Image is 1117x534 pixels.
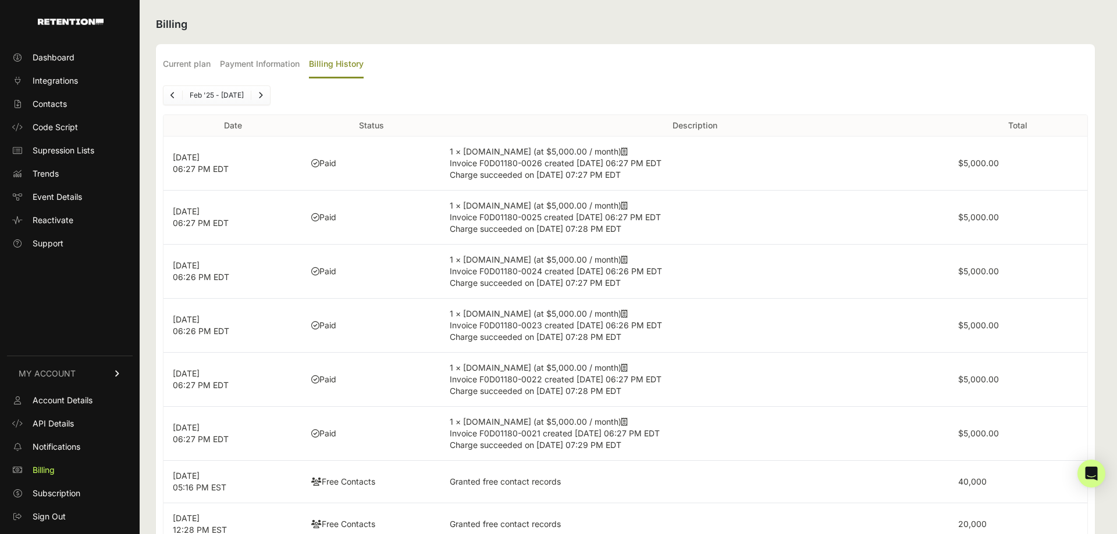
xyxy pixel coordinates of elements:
span: Charge succeeded on [DATE] 07:28 PM EDT [450,386,621,396]
td: 1 × [DOMAIN_NAME] (at $5,000.00 / month) [440,353,948,407]
label: Billing History [309,51,364,78]
span: Code Script [33,121,78,133]
span: Charge succeeded on [DATE] 07:27 PM EDT [450,278,621,288]
a: Previous [163,86,182,105]
span: Invoice F0D01180-0022 created [DATE] 06:27 PM EDT [450,374,661,384]
span: Support [33,238,63,249]
span: Dashboard [33,52,74,63]
label: Payment Information [220,51,300,78]
span: Invoice F0D01180-0023 created [DATE] 06:26 PM EDT [450,320,662,330]
td: 1 × [DOMAIN_NAME] (at $5,000.00 / month) [440,299,948,353]
td: Granted free contact records [440,461,948,503]
span: Subscription [33,488,80,499]
span: Sign Out [33,511,66,522]
a: Sign Out [7,507,133,526]
th: Date [163,115,302,137]
td: Paid [302,137,440,191]
a: Reactivate [7,211,133,230]
img: Retention.com [38,19,104,25]
span: Charge succeeded on [DATE] 07:28 PM EDT [450,332,621,342]
span: Integrations [33,75,78,87]
a: Trends [7,164,133,183]
span: MY ACCOUNT [19,368,76,379]
p: [DATE] 06:27 PM EDT [173,152,293,175]
label: $5,000.00 [958,374,999,384]
p: [DATE] 06:26 PM EDT [173,260,293,283]
span: API Details [33,418,74,429]
label: $5,000.00 [958,266,999,276]
li: Feb '25 - [DATE] [182,91,251,100]
div: Open Intercom Messenger [1077,460,1105,488]
a: API Details [7,414,133,433]
span: Invoice F0D01180-0021 created [DATE] 06:27 PM EDT [450,428,660,438]
p: [DATE] 06:27 PM EDT [173,206,293,229]
td: Free Contacts [302,461,440,503]
a: Account Details [7,391,133,410]
span: Supression Lists [33,145,94,156]
td: 1 × [DOMAIN_NAME] (at $5,000.00 / month) [440,137,948,191]
span: Charge succeeded on [DATE] 07:28 PM EDT [450,224,621,234]
td: Paid [302,407,440,461]
td: 1 × [DOMAIN_NAME] (at $5,000.00 / month) [440,245,948,299]
a: Event Details [7,188,133,206]
label: $5,000.00 [958,428,999,438]
span: Charge succeeded on [DATE] 07:27 PM EDT [450,170,621,180]
label: 40,000 [958,476,987,486]
span: Invoice F0D01180-0026 created [DATE] 06:27 PM EDT [450,158,661,168]
a: Supression Lists [7,141,133,160]
a: Dashboard [7,48,133,67]
td: Paid [302,353,440,407]
span: Contacts [33,98,67,110]
span: Billing [33,464,55,476]
th: Description [440,115,948,137]
span: Event Details [33,191,82,203]
span: Account Details [33,395,93,406]
td: Paid [302,245,440,299]
span: Reactivate [33,214,73,226]
p: [DATE] 06:27 PM EDT [173,422,293,445]
a: Subscription [7,484,133,503]
span: Notifications [33,441,80,453]
td: 1 × [DOMAIN_NAME] (at $5,000.00 / month) [440,407,948,461]
span: Invoice F0D01180-0025 created [DATE] 06:27 PM EDT [450,212,661,222]
a: Billing [7,461,133,479]
p: [DATE] 06:27 PM EDT [173,368,293,391]
td: Paid [302,191,440,245]
td: 1 × [DOMAIN_NAME] (at $5,000.00 / month) [440,191,948,245]
a: Code Script [7,118,133,137]
a: Notifications [7,438,133,456]
label: $5,000.00 [958,158,999,168]
span: Invoice F0D01180-0024 created [DATE] 06:26 PM EDT [450,266,662,276]
span: Trends [33,168,59,180]
a: MY ACCOUNT [7,356,133,391]
label: $5,000.00 [958,320,999,330]
a: Integrations [7,71,133,90]
a: Support [7,234,133,253]
th: Status [302,115,440,137]
th: Total [949,115,1087,137]
a: Contacts [7,95,133,113]
h2: Billing [156,16,1095,33]
label: Current plan [163,51,211,78]
a: Next [251,86,270,105]
td: Paid [302,299,440,353]
label: $5,000.00 [958,212,999,222]
label: 20,000 [958,519,987,529]
p: [DATE] 05:16 PM EST [173,470,293,493]
p: [DATE] 06:26 PM EDT [173,314,293,337]
span: Charge succeeded on [DATE] 07:29 PM EDT [450,440,621,450]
